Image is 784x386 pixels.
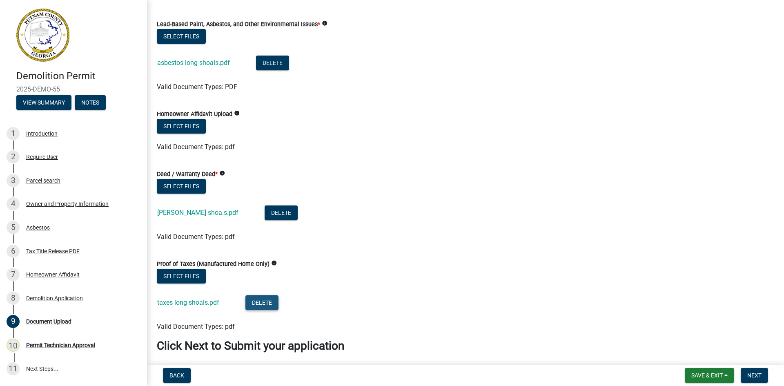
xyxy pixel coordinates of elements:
[75,95,106,110] button: Notes
[169,372,184,379] span: Back
[16,70,140,82] h4: Demolition Permit
[685,368,734,383] button: Save & Exit
[157,299,219,306] a: taxes long shoals.pdf
[26,319,71,324] div: Document Upload
[7,221,20,234] div: 5
[265,205,298,220] button: Delete
[7,315,20,328] div: 9
[256,56,289,70] button: Delete
[16,100,71,106] wm-modal-confirm: Summary
[7,339,20,352] div: 10
[157,269,206,283] button: Select files
[157,172,218,177] label: Deed / Warranty Deed
[7,268,20,281] div: 7
[16,9,69,62] img: Putnam County, Georgia
[26,201,109,207] div: Owner and Property Information
[26,225,50,230] div: Asbestos
[219,170,225,176] i: info
[157,112,232,117] label: Homeowner Affidavit Upload
[7,245,20,258] div: 6
[157,29,206,44] button: Select files
[7,127,20,140] div: 1
[7,150,20,163] div: 2
[26,178,60,183] div: Parcel search
[157,143,235,151] span: Valid Document Types: pdf
[157,261,269,267] label: Proof of Taxes (Manufactured Home Only)
[245,295,278,310] button: Delete
[7,197,20,210] div: 4
[16,95,71,110] button: View Summary
[26,342,95,348] div: Permit Technician Approval
[157,83,237,91] span: Valid Document Types: PDF
[157,22,320,27] label: Lead-Based Paint, Asbestos, and Other Environmental Issues
[7,362,20,375] div: 11
[691,372,723,379] span: Save & Exit
[163,368,191,383] button: Back
[741,368,768,383] button: Next
[75,100,106,106] wm-modal-confirm: Notes
[322,20,327,26] i: info
[256,60,289,67] wm-modal-confirm: Delete Document
[26,272,80,277] div: Homeowner Affidavit
[157,209,238,216] a: [PERSON_NAME] shoa.s.pdf
[234,110,240,116] i: info
[7,174,20,187] div: 3
[157,59,230,67] a: asbestos long shoals.pdf
[157,233,235,241] span: Valid Document Types: pdf
[26,131,58,136] div: Introduction
[747,372,762,379] span: Next
[157,339,344,353] strong: Click Next to Submit your application
[157,323,235,330] span: Valid Document Types: pdf
[26,248,80,254] div: Tax Title Release PDF
[157,179,206,194] button: Select files
[245,299,278,307] wm-modal-confirm: Delete Document
[7,292,20,305] div: 8
[16,85,131,93] span: 2025-DEMO-55
[26,295,83,301] div: Demolition Application
[265,210,298,217] wm-modal-confirm: Delete Document
[26,154,58,160] div: Require User
[157,119,206,134] button: Select files
[271,260,277,266] i: info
